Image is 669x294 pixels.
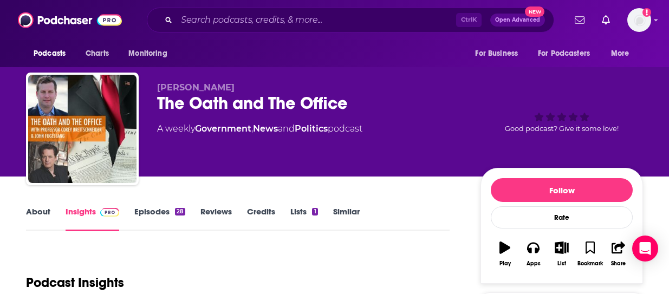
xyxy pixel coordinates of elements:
[627,8,651,32] img: User Profile
[491,206,633,228] div: Rate
[177,11,456,29] input: Search podcasts, credits, & more...
[147,8,554,32] div: Search podcasts, credits, & more...
[333,206,360,231] a: Similar
[121,43,181,64] button: open menu
[175,208,185,215] div: 28
[499,260,511,267] div: Play
[491,178,633,202] button: Follow
[627,8,651,32] button: Show profile menu
[538,46,590,61] span: For Podcasters
[66,206,119,231] a: InsightsPodchaser Pro
[200,206,232,231] a: Reviews
[527,260,541,267] div: Apps
[100,208,119,217] img: Podchaser Pro
[548,234,576,273] button: List
[34,46,66,61] span: Podcasts
[603,43,643,64] button: open menu
[480,82,643,149] div: Good podcast? Give it some love!
[290,206,317,231] a: Lists1
[597,11,614,29] a: Show notifications dropdown
[611,260,626,267] div: Share
[525,6,544,17] span: New
[490,14,545,27] button: Open AdvancedNew
[18,10,122,30] img: Podchaser - Follow, Share and Rate Podcasts
[157,122,362,135] div: A weekly podcast
[491,234,519,273] button: Play
[467,43,531,64] button: open menu
[79,43,115,64] a: Charts
[86,46,109,61] span: Charts
[505,125,619,133] span: Good podcast? Give it some love!
[456,13,482,27] span: Ctrl K
[247,206,275,231] a: Credits
[312,208,317,215] div: 1
[632,236,658,262] div: Open Intercom Messenger
[627,8,651,32] span: Logged in as hannah.bishop
[251,123,253,134] span: ,
[531,43,606,64] button: open menu
[157,82,235,93] span: [PERSON_NAME]
[576,234,604,273] button: Bookmark
[519,234,547,273] button: Apps
[642,8,651,17] svg: Add a profile image
[611,46,629,61] span: More
[605,234,633,273] button: Share
[26,43,80,64] button: open menu
[26,275,124,291] h1: Podcast Insights
[128,46,167,61] span: Monitoring
[577,260,603,267] div: Bookmark
[134,206,185,231] a: Episodes28
[295,123,328,134] a: Politics
[557,260,566,267] div: List
[253,123,278,134] a: News
[26,206,50,231] a: About
[195,123,251,134] a: Government
[278,123,295,134] span: and
[495,17,540,23] span: Open Advanced
[28,75,137,183] img: The Oath and The Office
[570,11,589,29] a: Show notifications dropdown
[475,46,518,61] span: For Business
